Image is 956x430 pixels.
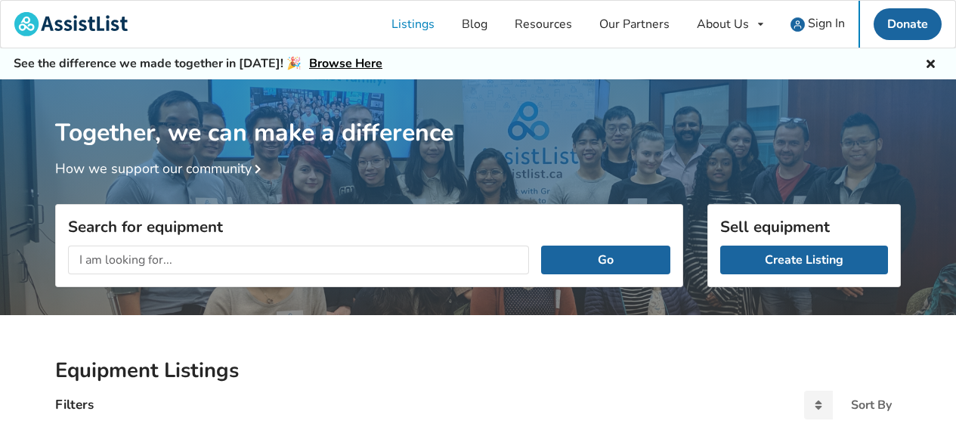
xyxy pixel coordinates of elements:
[851,399,892,411] div: Sort By
[309,55,382,72] a: Browse Here
[541,246,670,274] button: Go
[720,217,888,237] h3: Sell equipment
[378,1,448,48] a: Listings
[586,1,683,48] a: Our Partners
[55,159,267,178] a: How we support our community
[55,79,901,148] h1: Together, we can make a difference
[14,12,128,36] img: assistlist-logo
[68,217,670,237] h3: Search for equipment
[777,1,859,48] a: user icon Sign In
[501,1,586,48] a: Resources
[720,246,888,274] a: Create Listing
[68,246,529,274] input: I am looking for...
[790,17,805,32] img: user icon
[448,1,501,48] a: Blog
[874,8,942,40] a: Donate
[808,15,845,32] span: Sign In
[55,396,94,413] h4: Filters
[697,18,749,30] div: About Us
[14,56,382,72] h5: See the difference we made together in [DATE]! 🎉
[55,357,901,384] h2: Equipment Listings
